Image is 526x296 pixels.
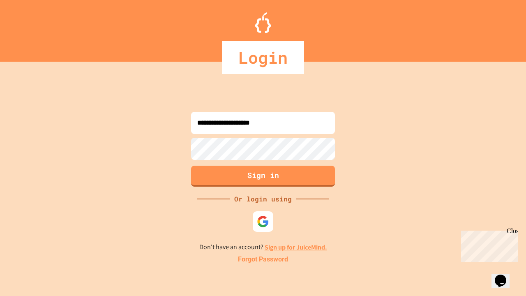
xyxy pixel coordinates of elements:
div: Or login using [230,194,296,204]
iframe: chat widget [458,227,518,262]
p: Don't have an account? [199,242,327,252]
img: Logo.svg [255,12,271,33]
div: Login [222,41,304,74]
iframe: chat widget [491,263,518,288]
button: Sign in [191,166,335,187]
div: Chat with us now!Close [3,3,57,52]
a: Sign up for JuiceMind. [265,243,327,252]
a: Forgot Password [238,254,288,264]
img: google-icon.svg [257,215,269,228]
